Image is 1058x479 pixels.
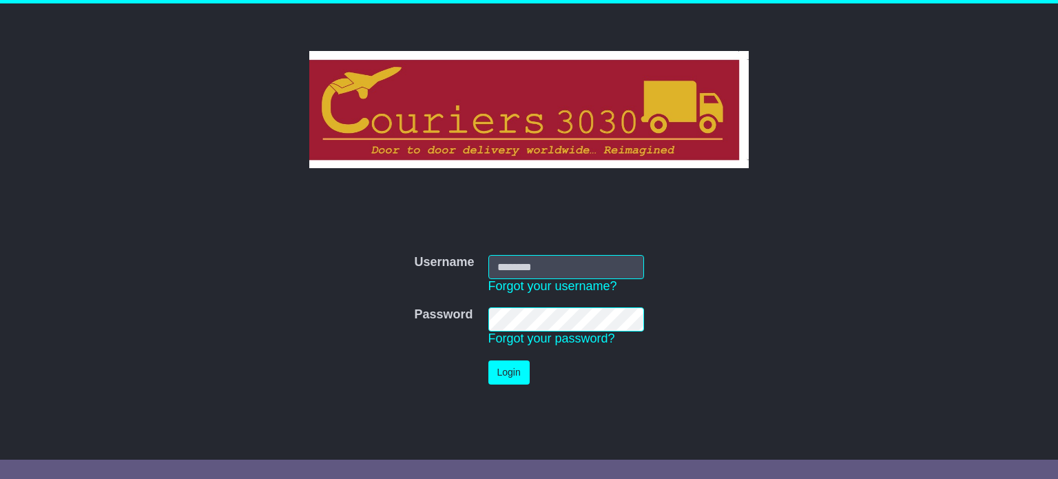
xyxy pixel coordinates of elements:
[488,332,615,345] a: Forgot your password?
[488,279,617,293] a: Forgot your username?
[488,360,530,385] button: Login
[414,307,473,323] label: Password
[309,51,749,168] img: Couriers 3030
[414,255,474,270] label: Username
